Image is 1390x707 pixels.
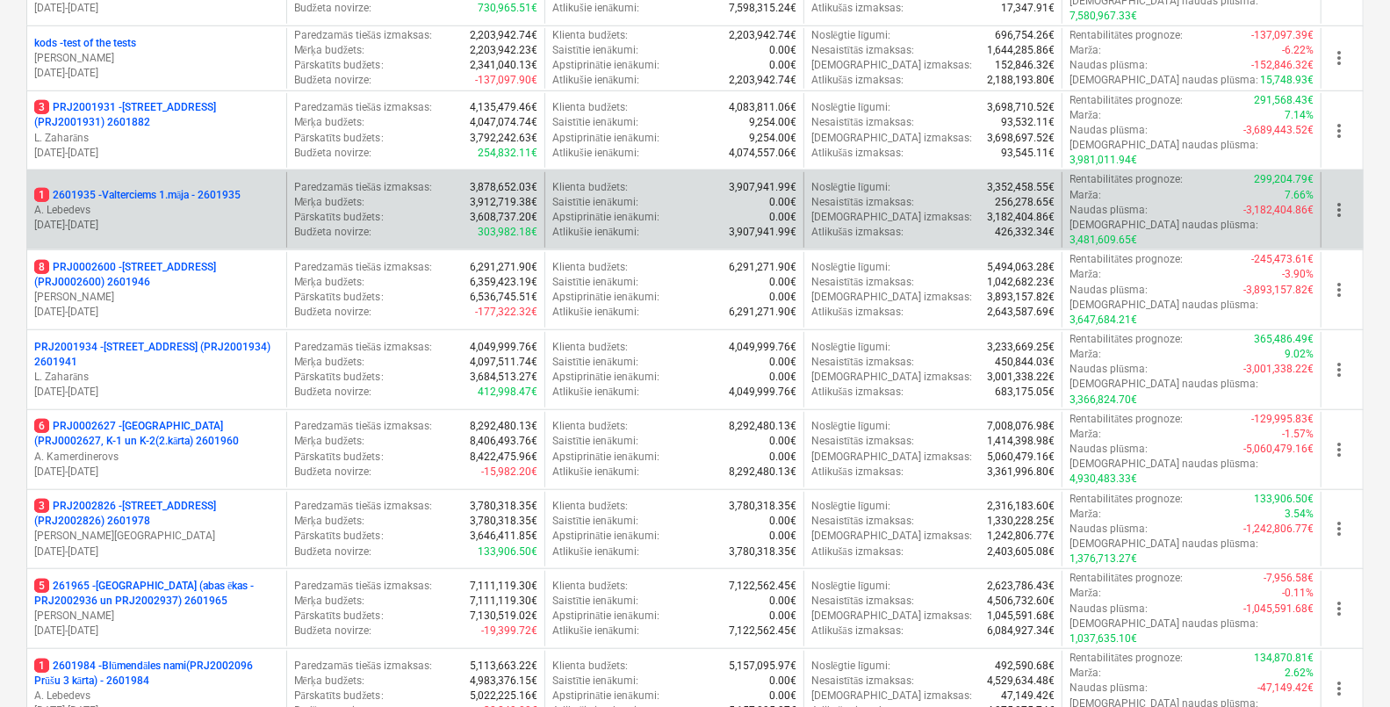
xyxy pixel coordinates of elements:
p: 133,906.50€ [1254,492,1314,507]
p: 8,406,493.76€ [470,434,537,449]
p: [DEMOGRAPHIC_DATA] izmaksas : [811,58,972,73]
p: 0.00€ [769,275,796,290]
p: 7.66% [1285,188,1314,203]
p: [DEMOGRAPHIC_DATA] naudas plūsma : [1070,73,1258,88]
p: Marža : [1070,427,1101,442]
p: 4,083,811.06€ [729,100,796,115]
p: Atlikušās izmaksas : [811,225,904,240]
p: [DEMOGRAPHIC_DATA] izmaksas : [811,131,972,146]
p: 3,001,338.22€ [987,370,1055,385]
p: Atlikušie ienākumi : [552,385,639,400]
p: 6,291,271.90€ [729,260,796,275]
p: PRJ0002600 - [STREET_ADDRESS](PRJ0002600) 2601946 [34,260,279,290]
p: 0.00€ [769,514,796,529]
p: 3,907,941.99€ [729,225,796,240]
p: Klienta budžets : [552,260,628,275]
p: Naudas plūsma : [1070,58,1148,73]
p: -1,242,806.77€ [1243,522,1314,537]
p: Saistītie ienākumi : [552,355,638,370]
p: 2,203,942.74€ [729,28,796,43]
p: 3,647,684.21€ [1070,313,1137,328]
p: Apstiprinātie ienākumi : [552,131,659,146]
div: kods -test of the tests[PERSON_NAME][DATE]-[DATE] [34,36,279,81]
p: 3,912,719.38€ [470,195,537,210]
p: Naudas plūsma : [1070,203,1148,218]
span: more_vert [1329,279,1350,300]
p: Saistītie ienākumi : [552,115,638,130]
p: Nesaistītās izmaksas : [811,514,915,529]
p: Budžeta novirze : [294,545,371,559]
p: Apstiprinātie ienākumi : [552,529,659,544]
p: Nesaistītās izmaksas : [811,195,915,210]
p: Atlikušie ienākumi : [552,73,639,88]
div: 6PRJ0002627 -[GEOGRAPHIC_DATA] (PRJ0002627, K-1 un K-2(2.kārta) 2601960A. Kamerdinerovs[DATE]-[DATE] [34,419,279,480]
p: Klienta budžets : [552,100,628,115]
p: Budžeta novirze : [294,305,371,320]
p: 3,182,404.86€ [987,210,1055,225]
p: Budžeta novirze : [294,146,371,161]
p: [DATE] - [DATE] [34,624,279,638]
p: 3,907,941.99€ [729,180,796,195]
span: 6 [34,419,49,433]
p: 93,532.11€ [1001,115,1055,130]
p: Marža : [1070,267,1101,282]
p: 2,188,193.80€ [987,73,1055,88]
p: Pārskatīts budžets : [294,58,384,73]
iframe: Chat Widget [1302,623,1390,707]
p: Pārskatīts budžets : [294,131,384,146]
p: 3,878,652.03€ [470,180,537,195]
p: 730,965.51€ [478,1,537,16]
p: 9,254.00€ [749,131,796,146]
p: Saistītie ienākumi : [552,195,638,210]
p: 4,097,511.74€ [470,355,537,370]
p: Naudas plūsma : [1070,522,1148,537]
p: PRJ0002627 - [GEOGRAPHIC_DATA] (PRJ0002627, K-1 un K-2(2.kārta) 2601960 [34,419,279,449]
p: Marža : [1070,586,1101,601]
p: Apstiprinātie ienākumi : [552,450,659,465]
p: 2,203,942.23€ [470,43,537,58]
p: Klienta budžets : [552,419,628,434]
p: 3,780,318.35€ [470,514,537,529]
div: 5261965 -[GEOGRAPHIC_DATA] (abas ēkas - PRJ2002936 un PRJ2002937) 2601965[PERSON_NAME][DATE]-[DATE] [34,579,279,639]
p: -129,995.83€ [1251,412,1314,427]
p: 1,414,398.98€ [987,434,1055,449]
p: Klienta budžets : [552,28,628,43]
p: 2,341,040.13€ [470,58,537,73]
p: -0.11% [1282,586,1314,601]
div: 12601935 -Valterciems 1.māja - 2601935A. Lebedevs[DATE]-[DATE] [34,188,279,233]
p: Apstiprinātie ienākumi : [552,58,659,73]
p: 3,780,318.35€ [729,545,796,559]
p: 3,780,318.35€ [729,499,796,514]
p: Atlikušās izmaksas : [811,146,904,161]
p: 0.00€ [769,529,796,544]
p: [DATE] - [DATE] [34,305,279,320]
p: Klienta budžets : [552,499,628,514]
p: -3,001,338.22€ [1243,362,1314,377]
p: A. Kamerdinerovs [34,450,279,465]
p: 8,422,475.96€ [470,450,537,465]
p: Atlikušās izmaksas : [811,1,904,16]
p: Pārskatīts budžets : [294,529,384,544]
p: 4,074,557.06€ [729,146,796,161]
p: Nesaistītās izmaksas : [811,43,915,58]
p: [DEMOGRAPHIC_DATA] izmaksas : [811,210,972,225]
p: Marža : [1070,43,1101,58]
p: 3,698,697.52€ [987,131,1055,146]
p: 15,748.93€ [1260,73,1314,88]
p: [PERSON_NAME][GEOGRAPHIC_DATA] [34,529,279,544]
p: 3,361,996.80€ [987,465,1055,480]
p: Atlikušie ienākumi : [552,545,639,559]
p: Atlikušie ienākumi : [552,1,639,16]
p: 1,644,285.86€ [987,43,1055,58]
p: Budžeta novirze : [294,225,371,240]
p: 3,481,609.65€ [1070,233,1137,248]
span: 1 [34,188,49,202]
p: Noslēgtie līgumi : [811,499,891,514]
p: [DATE] - [DATE] [34,465,279,480]
p: 0.00€ [769,355,796,370]
p: 7,580,967.33€ [1070,9,1137,24]
p: Rentabilitātes prognoze : [1070,93,1183,108]
p: -3.90% [1282,267,1314,282]
p: Atlikušās izmaksas : [811,305,904,320]
p: 2601984 - Blūmendāles nami(PRJ2002096 Prūšu 3 kārta) - 2601984 [34,659,279,689]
